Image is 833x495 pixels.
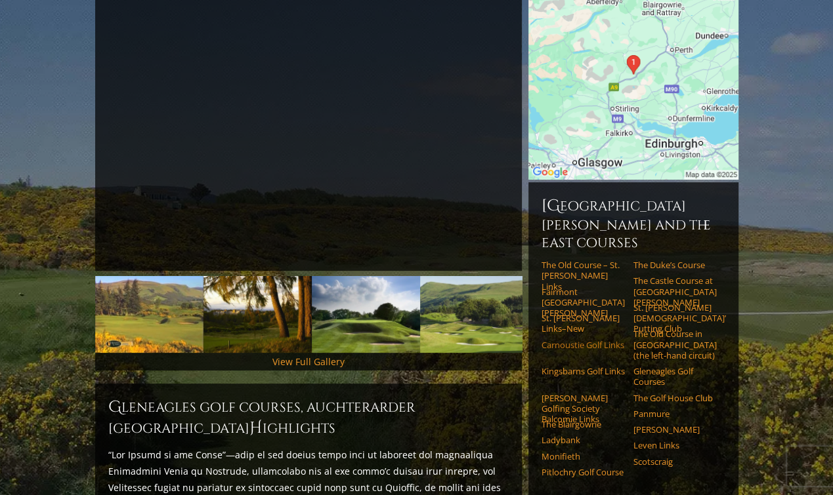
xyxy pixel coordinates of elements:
a: Leven Links [633,440,717,450]
h2: Gleneagles Golf Courses, Auchterarder [GEOGRAPHIC_DATA] ighlights [108,397,509,439]
a: The Blairgowrie [542,419,625,429]
a: St. [PERSON_NAME] [DEMOGRAPHIC_DATA]’ Putting Club [633,302,717,334]
a: View Full Gallery [272,355,345,368]
a: St. [PERSON_NAME] Links–New [542,313,625,334]
a: Kingsbarns Golf Links [542,366,625,376]
a: [PERSON_NAME] Golfing Society Balcomie Links [542,393,625,425]
a: Panmure [633,408,717,419]
a: Ladybank [542,435,625,445]
a: The Old Course – St. [PERSON_NAME] Links [542,260,625,292]
span: H [249,418,263,439]
a: The Duke’s Course [633,260,717,270]
a: Monifieth [542,451,625,462]
a: Pitlochry Golf Course [542,467,625,477]
a: Scotscraig [633,456,717,467]
a: [PERSON_NAME] [633,424,717,435]
a: The Old Course in [GEOGRAPHIC_DATA] (the left-hand circuit) [633,328,717,361]
h6: [GEOGRAPHIC_DATA][PERSON_NAME] and the East Courses [542,195,725,252]
a: The Golf House Club [633,393,717,403]
a: Carnoustie Golf Links [542,340,625,350]
a: Fairmont [GEOGRAPHIC_DATA][PERSON_NAME] [542,287,625,319]
a: The Castle Course at [GEOGRAPHIC_DATA][PERSON_NAME] [633,275,717,307]
a: Gleneagles Golf Courses [633,366,717,387]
